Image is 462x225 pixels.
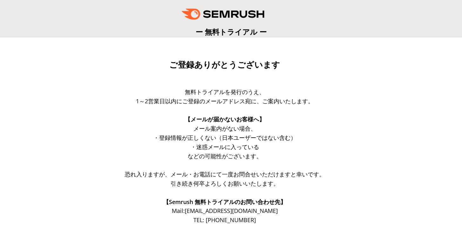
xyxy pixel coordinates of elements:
span: 引き続き何卒よろしくお願いいたします。 [171,180,279,187]
span: Mail: [EMAIL_ADDRESS][DOMAIN_NAME] [172,207,278,215]
span: 1～2営業日以内にご登録のメールアドレス宛に、ご案内いたします。 [136,97,314,105]
span: ・登録情報が正しくない（日本ユーザーではない含む） [153,134,296,141]
span: 【Semrush 無料トライアルのお問い合わせ先】 [163,198,286,206]
span: などの可能性がございます。 [188,152,262,160]
span: 無料トライアルを発行のうえ、 [185,88,265,96]
span: 【メールが届かないお客様へ】 [185,115,265,123]
span: ・迷惑メールに入っている [191,143,259,151]
span: TEL: [PHONE_NUMBER] [193,216,256,224]
span: メール案内がない場合、 [193,125,256,132]
span: 恐れ入りますが、メール・お電話にて一度お問合せいただけますと幸いです。 [125,170,325,178]
span: ー 無料トライアル ー [196,27,267,37]
span: ご登録ありがとうございます [169,60,280,70]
